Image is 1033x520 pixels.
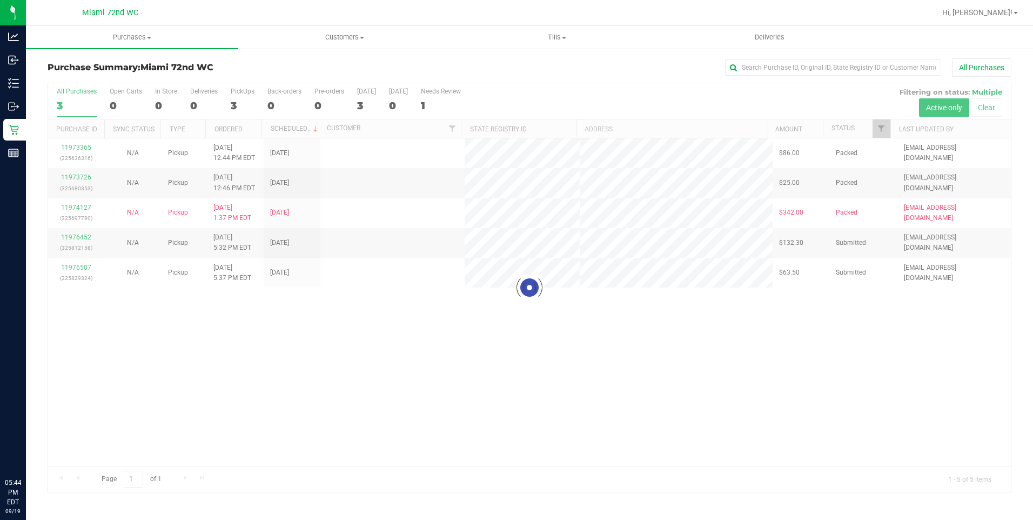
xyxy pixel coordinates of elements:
[8,148,19,158] inline-svg: Reports
[725,59,941,76] input: Search Purchase ID, Original ID, State Registry ID or Customer Name...
[5,507,21,515] p: 09/19
[48,63,369,72] h3: Purchase Summary:
[8,78,19,89] inline-svg: Inventory
[663,26,876,49] a: Deliveries
[26,32,238,42] span: Purchases
[8,124,19,135] inline-svg: Retail
[5,478,21,507] p: 05:44 PM EDT
[82,8,138,17] span: Miami 72nd WC
[8,101,19,112] inline-svg: Outbound
[239,32,450,42] span: Customers
[942,8,1012,17] span: Hi, [PERSON_NAME]!
[26,26,238,49] a: Purchases
[952,58,1011,77] button: All Purchases
[740,32,799,42] span: Deliveries
[11,434,43,466] iframe: Resource center
[8,31,19,42] inline-svg: Analytics
[238,26,451,49] a: Customers
[140,62,213,72] span: Miami 72nd WC
[452,32,663,42] span: Tills
[451,26,663,49] a: Tills
[8,55,19,65] inline-svg: Inbound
